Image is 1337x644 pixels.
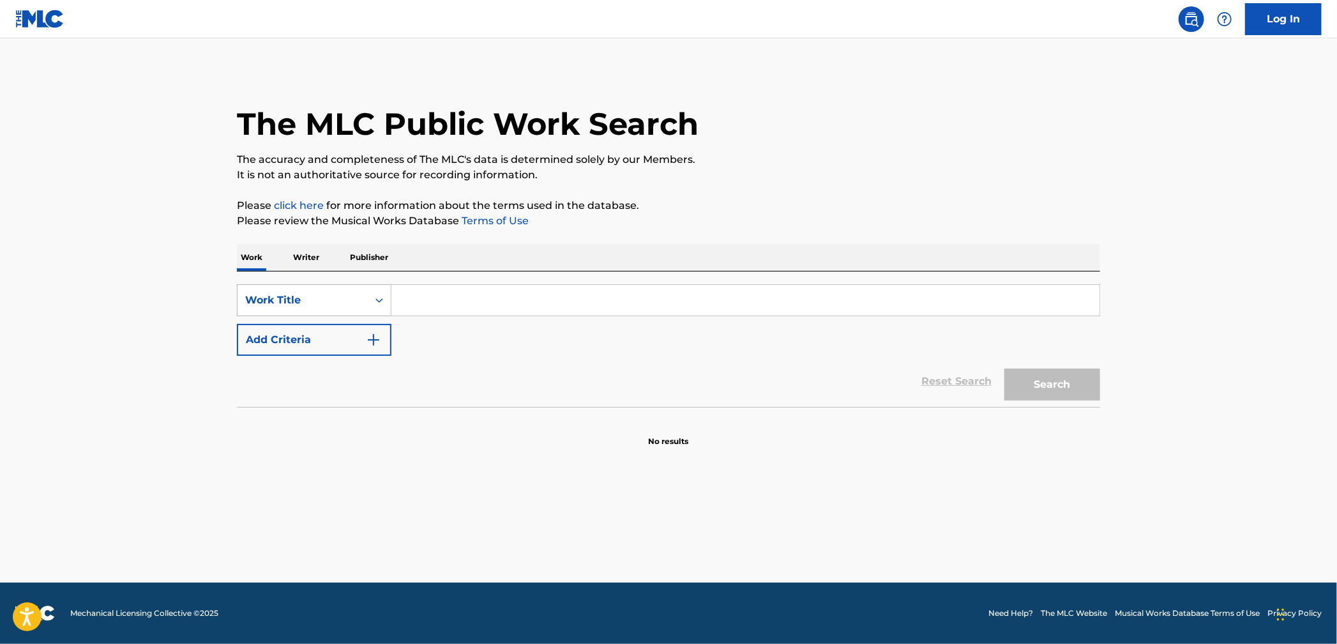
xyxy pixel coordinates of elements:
a: Public Search [1179,6,1204,32]
a: Privacy Policy [1267,608,1322,619]
p: Work [237,244,266,271]
img: help [1217,11,1232,27]
p: Writer [289,244,323,271]
button: Add Criteria [237,324,391,356]
p: It is not an authoritative source for recording information. [237,167,1100,183]
span: Mechanical Licensing Collective © 2025 [70,608,218,619]
a: Log In [1245,3,1322,35]
p: No results [649,420,689,447]
p: Publisher [346,244,392,271]
div: Drag [1277,595,1285,634]
form: Search Form [237,284,1100,407]
a: Need Help? [988,608,1033,619]
img: 9d2ae6d4665cec9f34b9.svg [366,332,381,348]
a: click here [274,199,324,211]
img: MLC Logo [15,10,64,28]
p: Please review the Musical Works Database [237,213,1100,229]
a: Musical Works Database Terms of Use [1115,608,1260,619]
p: The accuracy and completeness of The MLC's data is determined solely by our Members. [237,152,1100,167]
h1: The MLC Public Work Search [237,105,699,143]
iframe: Chat Widget [1273,583,1337,644]
div: Work Title [245,293,360,308]
p: Please for more information about the terms used in the database. [237,198,1100,213]
div: Help [1212,6,1237,32]
img: search [1184,11,1199,27]
img: logo [15,606,55,621]
a: The MLC Website [1041,608,1107,619]
a: Terms of Use [459,215,529,227]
